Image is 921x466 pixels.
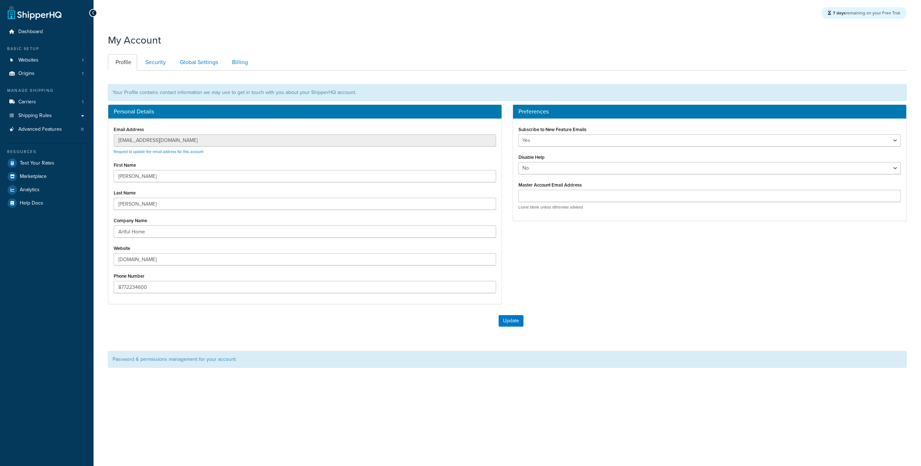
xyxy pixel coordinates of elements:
[5,109,88,122] a: Shipping Rules
[5,95,88,109] li: Carriers
[18,57,38,63] span: Websites
[82,99,83,105] span: 1
[114,273,145,279] label: Phone Number
[5,54,88,67] a: Websites 1
[833,10,846,16] strong: 7 days
[5,67,88,80] li: Origins
[8,5,62,20] a: ShipperHQ Home
[82,57,83,63] span: 1
[499,315,523,327] button: Update
[82,71,83,77] span: 1
[114,108,496,115] h3: Personal Details
[5,149,88,155] div: Resources
[114,246,130,251] label: Website
[108,351,907,368] div: Password & permissions management for your account.
[518,205,901,210] p: Leave blank unless otherwise advised
[518,182,582,188] label: Master Account Email Address
[108,54,137,71] a: Profile
[5,183,88,196] a: Analytics
[114,218,147,223] label: Company Name
[5,88,88,94] div: Manage Shipping
[18,126,62,133] span: Advanced Features
[108,84,907,101] div: Your Profile contains contact information we may use to get in touch with you about your ShipperH...
[114,162,136,168] label: First Name
[18,29,43,35] span: Dashboard
[5,67,88,80] a: Origins 1
[5,46,88,52] div: Basic Setup
[20,200,43,206] span: Help Docs
[18,71,35,77] span: Origins
[518,108,901,115] h3: Preferences
[20,174,47,180] span: Marketplace
[18,99,36,105] span: Carriers
[114,127,144,132] label: Email Address
[5,54,88,67] li: Websites
[138,54,172,71] a: Security
[518,127,586,132] label: Subscribe to New Feature Emails
[5,95,88,109] a: Carriers 1
[18,113,52,119] span: Shipping Rules
[821,7,907,19] div: remaining on your Free Trial
[20,187,40,193] span: Analytics
[81,126,83,133] span: 0
[20,160,54,166] span: Test Your Rates
[224,54,254,71] a: Billing
[5,170,88,183] a: Marketplace
[108,33,161,47] h1: My Account
[114,149,203,154] a: Request to update the email address for this account
[114,190,136,196] label: Last Name
[5,197,88,210] a: Help Docs
[5,157,88,170] a: Test Your Rates
[5,123,88,136] a: Advanced Features 0
[5,25,88,39] a: Dashboard
[518,154,545,160] label: Disable Help
[172,54,224,71] a: Global Settings
[5,123,88,136] li: Advanced Features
